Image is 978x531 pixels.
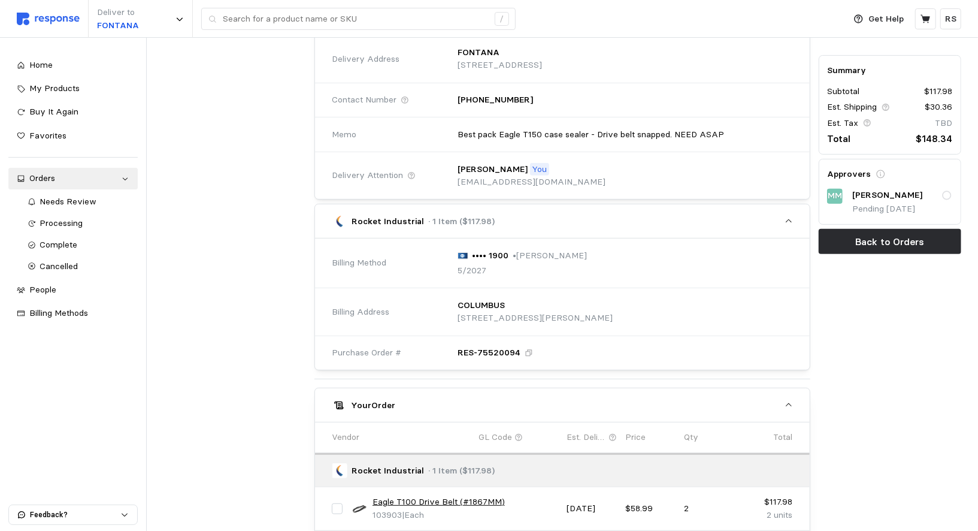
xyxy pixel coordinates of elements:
[743,496,793,509] p: $117.98
[924,85,952,98] p: $117.98
[315,388,809,422] button: YourOrder
[532,163,547,176] p: You
[625,431,646,444] p: Price
[853,189,923,202] p: [PERSON_NAME]
[458,128,724,141] p: Best pack Eagle T150 case sealer - Drive belt snapped. NEED ASAP
[8,279,138,301] a: People
[458,59,542,72] p: [STREET_ADDRESS]
[352,215,424,228] p: Rocket Industrial
[8,78,138,99] a: My Products
[29,83,80,93] span: My Products
[352,464,424,478] p: Rocket Industrial
[19,234,138,256] a: Complete
[29,106,78,117] span: Buy It Again
[473,249,509,263] p: •••• 1900
[625,502,676,515] p: $58.99
[332,53,399,66] span: Delivery Address
[945,13,956,26] p: RS
[684,502,734,515] p: 2
[479,431,512,444] p: GL Code
[684,431,698,444] p: Qty
[97,6,139,19] p: Deliver to
[332,257,386,270] span: Billing Method
[458,46,499,59] p: FONTANA
[40,261,78,271] span: Cancelled
[332,169,403,182] span: Delivery Attention
[828,168,871,180] h5: Approvers
[351,500,368,518] img: ber_1867mm_belts_l.jpg
[332,346,401,360] span: Purchase Order #
[819,229,961,254] button: Back to Orders
[8,55,138,76] a: Home
[513,249,588,263] p: • [PERSON_NAME]
[29,59,53,70] span: Home
[97,19,139,32] p: FONTANA
[567,502,617,515] p: [DATE]
[847,8,912,31] button: Get Help
[495,12,509,26] div: /
[373,509,402,520] span: 103903
[828,64,952,76] h5: Summary
[332,431,359,444] p: Vendor
[458,312,613,325] p: [STREET_ADDRESS][PERSON_NAME]
[351,399,395,412] h5: Your Order
[828,85,860,98] p: Subtotal
[458,176,605,189] p: [EMAIL_ADDRESS][DOMAIN_NAME]
[223,8,488,30] input: Search for a product name or SKU
[458,93,533,107] p: [PHONE_NUMBER]
[402,509,424,520] span: | Each
[853,203,952,216] p: Pending [DATE]
[428,215,495,228] p: · 1 Item ($117.98)
[40,218,83,228] span: Processing
[567,431,606,444] p: Est. Delivery
[30,509,120,520] p: Feedback?
[916,131,952,146] p: $148.34
[40,196,97,207] span: Needs Review
[855,234,924,249] p: Back to Orders
[828,101,877,114] p: Est. Shipping
[828,131,851,146] p: Total
[9,505,137,524] button: Feedback?
[458,252,468,260] img: svg%3e
[17,13,80,25] img: svg%3e
[743,509,793,522] p: 2 units
[19,213,138,234] a: Processing
[935,116,952,129] p: TBD
[29,284,56,295] span: People
[8,303,138,324] a: Billing Methods
[19,191,138,213] a: Needs Review
[458,299,505,312] p: COLUMBUS
[29,307,88,318] span: Billing Methods
[458,346,520,360] p: RES-75520094
[373,496,505,509] a: Eagle T100 Drive Belt (#1867MM)
[458,264,486,277] p: 5/2027
[8,168,138,189] a: Orders
[332,128,356,141] span: Memo
[828,189,842,203] p: MM
[925,101,952,114] p: $30.36
[940,8,961,29] button: RS
[332,93,396,107] span: Contact Number
[29,172,117,185] div: Orders
[458,163,528,176] p: [PERSON_NAME]
[332,306,389,319] span: Billing Address
[774,431,793,444] p: Total
[40,239,78,250] span: Complete
[19,256,138,277] a: Cancelled
[869,13,904,26] p: Get Help
[8,125,138,147] a: Favorites
[29,130,66,141] span: Favorites
[428,464,495,478] p: · 1 Item ($117.98)
[828,116,859,129] p: Est. Tax
[315,239,809,370] div: Rocket Industrial· 1 Item ($117.98)
[315,204,809,238] button: Rocket Industrial· 1 Item ($117.98)
[8,101,138,123] a: Buy It Again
